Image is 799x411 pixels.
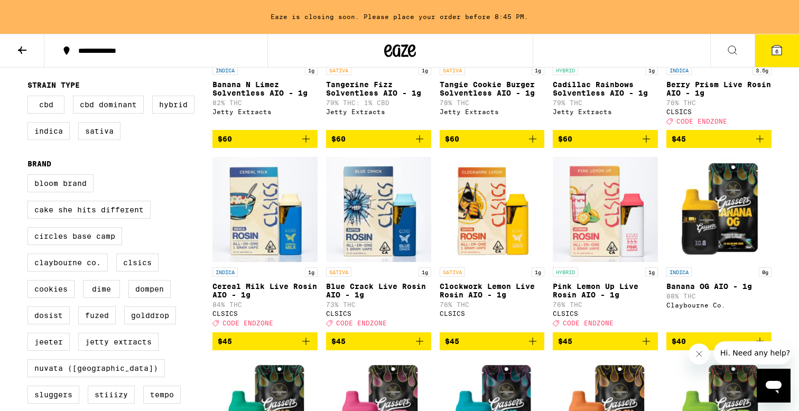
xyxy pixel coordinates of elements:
[27,81,80,89] legend: Strain Type
[212,156,318,332] a: Open page for Cereal Milk Live Rosin AIO - 1g from CLSICS
[326,130,431,148] button: Add to bag
[27,306,70,324] label: Dosist
[553,301,658,308] p: 76% THC
[326,80,431,97] p: Tangerine Fizz Solventless AIO - 1g
[27,160,51,168] legend: Brand
[419,267,431,277] p: 1g
[78,306,116,324] label: Fuzed
[212,282,318,299] p: Cereal Milk Live Rosin AIO - 1g
[27,333,70,351] label: Jeeter
[440,282,545,299] p: Clockwork Lemon Live Rosin AIO - 1g
[218,337,232,345] span: $45
[445,135,459,143] span: $60
[305,267,318,277] p: 1g
[336,320,387,327] span: CODE ENDZONE
[212,301,318,308] p: 84% THC
[666,302,772,309] div: Claybourne Co.
[553,66,578,75] p: HYBRID
[440,99,545,106] p: 78% THC
[666,293,772,300] p: 88% THC
[116,254,159,272] label: CLSICS
[775,48,778,54] span: 6
[143,386,181,404] label: Tempo
[124,306,176,324] label: GoldDrop
[218,135,232,143] span: $60
[27,359,165,377] label: Nuvata ([GEOGRAPHIC_DATA])
[212,130,318,148] button: Add to bag
[27,96,64,114] label: CBD
[331,337,346,345] span: $45
[326,267,351,277] p: SATIVA
[305,66,318,75] p: 1g
[331,135,346,143] span: $60
[212,267,238,277] p: INDICA
[666,80,772,97] p: Berry Prism Live Rosin AIO - 1g
[672,135,686,143] span: $45
[672,337,686,345] span: $40
[440,332,545,350] button: Add to bag
[212,80,318,97] p: Banana N Limez Solventless AIO - 1g
[553,267,578,277] p: HYBRID
[532,66,544,75] p: 1g
[27,227,122,245] label: Circles Base Camp
[666,156,772,262] img: Claybourne Co. - Banana OG AIO - 1g
[666,130,772,148] button: Add to bag
[553,80,658,97] p: Cadillac Rainbows Solventless AIO - 1g
[212,99,318,106] p: 82% THC
[222,320,273,327] span: CODE ENDZONE
[128,280,171,298] label: Dompen
[27,201,151,219] label: Cake She Hits Different
[553,130,658,148] button: Add to bag
[88,386,135,404] label: STIIIZY
[27,122,70,140] label: Indica
[666,99,772,106] p: 76% THC
[326,108,431,115] div: Jetty Extracts
[440,301,545,308] p: 76% THC
[440,130,545,148] button: Add to bag
[326,332,431,350] button: Add to bag
[666,108,772,115] div: CLSICS
[78,333,159,351] label: Jetty Extracts
[689,343,710,365] iframe: Close message
[440,156,545,262] img: CLSICS - Clockwork Lemon Live Rosin AIO - 1g
[27,174,94,192] label: Bloom Brand
[326,156,431,262] img: CLSICS - Blue Crack Live Rosin AIO - 1g
[553,108,658,115] div: Jetty Extracts
[666,282,772,291] p: Banana OG AIO - 1g
[27,280,75,298] label: Cookies
[645,66,658,75] p: 1g
[558,337,572,345] span: $45
[553,282,658,299] p: Pink Lemon Up Live Rosin AIO - 1g
[553,99,658,106] p: 79% THC
[714,341,791,365] iframe: Message from company
[440,80,545,97] p: Tangie Cookie Burger Solventless AIO - 1g
[440,310,545,317] div: CLSICS
[27,254,108,272] label: Claybourne Co.
[326,99,431,106] p: 79% THC: 1% CBD
[27,386,79,404] label: Sluggers
[759,267,772,277] p: 0g
[212,66,238,75] p: INDICA
[212,332,318,350] button: Add to bag
[73,96,144,114] label: CBD Dominant
[326,282,431,299] p: Blue Crack Live Rosin AIO - 1g
[212,156,318,262] img: CLSICS - Cereal Milk Live Rosin AIO - 1g
[553,156,658,262] img: CLSICS - Pink Lemon Up Live Rosin AIO - 1g
[326,310,431,317] div: CLSICS
[755,34,799,67] button: 6
[326,301,431,308] p: 73% THC
[83,280,120,298] label: DIME
[440,267,465,277] p: SATIVA
[757,369,791,403] iframe: Button to launch messaging window
[212,108,318,115] div: Jetty Extracts
[212,310,318,317] div: CLSICS
[326,66,351,75] p: SATIVA
[558,135,572,143] span: $60
[666,267,692,277] p: INDICA
[78,122,120,140] label: Sativa
[553,310,658,317] div: CLSICS
[553,332,658,350] button: Add to bag
[419,66,431,75] p: 1g
[563,320,614,327] span: CODE ENDZONE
